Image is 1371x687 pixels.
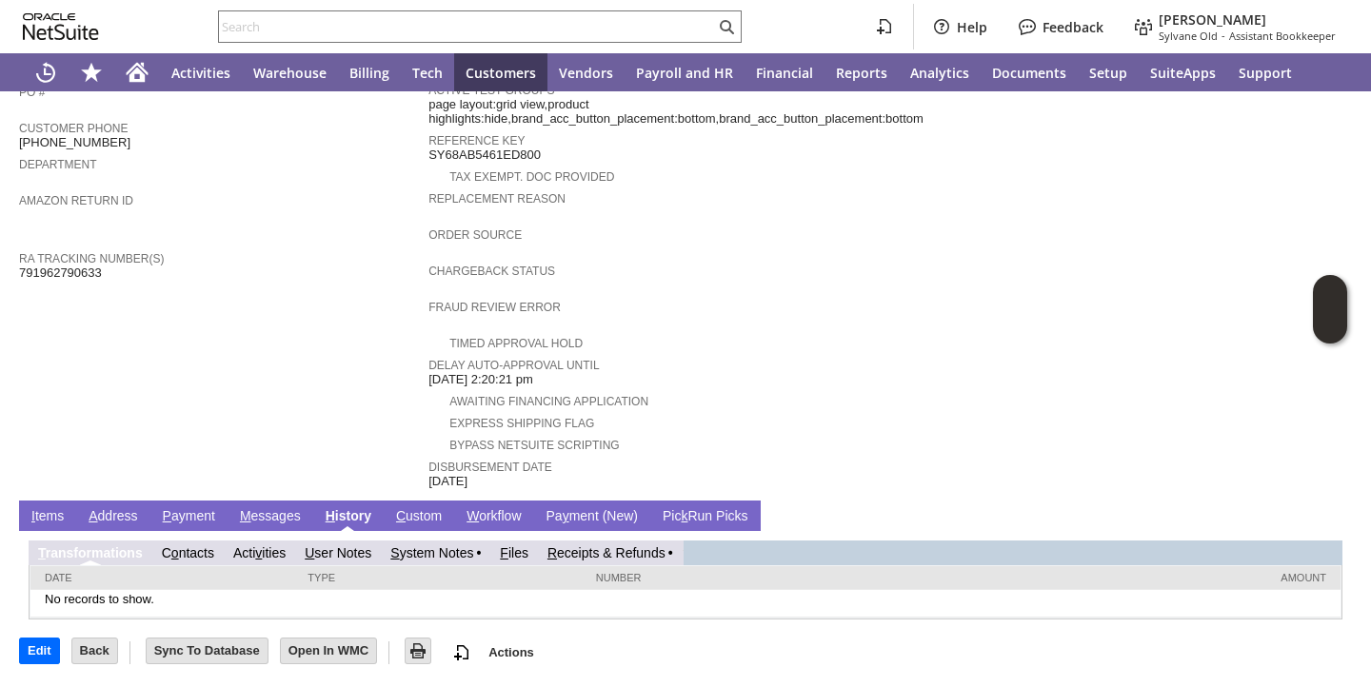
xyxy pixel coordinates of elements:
td: No records to show. [30,590,1341,618]
span: v [255,545,262,560]
span: A [89,508,97,523]
input: Back [72,638,117,663]
img: Print [407,639,429,662]
a: Awaiting Financing Application [449,395,648,408]
a: Address [84,508,142,526]
a: Vendors [547,53,625,91]
a: Fraud Review Error [428,301,561,314]
a: SuiteApps [1139,53,1227,91]
span: SY68AB5461ED800 [428,147,541,163]
span: Tech [412,64,443,82]
a: PO # [19,86,45,99]
a: Items [27,508,69,526]
a: Activities [160,53,242,91]
a: User Notes [305,545,371,560]
a: Actions [481,645,542,659]
a: Support [1227,53,1303,91]
svg: Home [126,61,149,84]
a: Payment [158,508,220,526]
a: Payment (New) [542,508,643,526]
span: Billing [349,64,389,82]
iframe: Click here to launch Oracle Guided Learning Help Panel [1313,275,1347,343]
span: W [467,508,479,523]
a: Order Source [428,228,522,242]
a: Home [114,53,160,91]
span: Reports [836,64,887,82]
svg: Shortcuts [80,61,103,84]
a: Files [500,545,528,560]
a: Analytics [899,53,981,91]
img: add-record.svg [450,641,473,664]
span: Activities [171,64,230,82]
input: Print [406,638,430,663]
div: Number [596,572,904,583]
svg: logo [23,13,99,40]
span: o [171,545,179,560]
a: Bypass NetSuite Scripting [449,439,619,452]
span: T [38,545,46,560]
a: Receipts & Refunds [547,545,666,560]
span: Documents [992,64,1066,82]
input: Edit [20,638,59,663]
a: Setup [1078,53,1139,91]
a: Amazon Return ID [19,194,133,207]
span: page layout:grid view,product highlights:hide,brand_acc_button_placement:bottom,brand_acc_button_... [428,97,924,127]
span: R [547,545,557,560]
span: Customers [466,64,536,82]
a: Replacement reason [428,192,566,206]
a: RA Tracking Number(s) [19,252,164,265]
a: Customers [454,53,547,91]
div: Shortcuts [69,53,114,91]
svg: Search [715,15,738,38]
span: [PERSON_NAME] [1159,10,1266,29]
span: Setup [1089,64,1127,82]
a: Financial [745,53,825,91]
span: [DATE] 2:20:21 pm [428,372,533,387]
a: Timed Approval Hold [449,337,583,350]
span: Support [1239,64,1292,82]
a: Disbursement Date [428,461,552,474]
span: Oracle Guided Learning Widget. To move around, please hold and drag [1313,310,1347,344]
a: History [321,508,376,526]
span: 791962790633 [19,265,102,281]
a: PickRun Picks [658,508,752,526]
span: [PHONE_NUMBER] [19,135,130,150]
span: F [500,545,508,560]
a: Documents [981,53,1078,91]
div: Type [308,572,566,583]
a: Chargeback Status [428,265,555,278]
a: Recent Records [23,53,69,91]
span: P [163,508,171,523]
a: Messages [235,508,306,526]
a: Activities [233,545,286,560]
svg: Recent Records [34,61,57,84]
span: Analytics [910,64,969,82]
a: Express Shipping Flag [449,417,594,430]
span: S [390,545,399,560]
span: [DATE] [428,474,467,489]
span: I [31,508,35,523]
label: Feedback [1043,18,1103,36]
span: Warehouse [253,64,327,82]
a: Custom [391,508,447,526]
a: System Notes [390,545,473,560]
label: Help [957,18,987,36]
a: Payroll and HR [625,53,745,91]
a: Unrolled view on [1318,504,1341,527]
a: Tax Exempt. Doc Provided [449,170,614,184]
span: y [563,508,569,523]
span: C [396,508,406,523]
a: Customer Phone [19,122,128,135]
span: M [240,508,251,523]
input: Sync To Database [147,638,268,663]
span: Payroll and HR [636,64,733,82]
span: Vendors [559,64,613,82]
div: Amount [932,572,1326,583]
span: Sylvane Old [1159,29,1218,43]
span: SuiteApps [1150,64,1216,82]
span: - [1222,29,1225,43]
span: k [681,508,687,523]
a: Department [19,158,97,171]
a: Billing [338,53,401,91]
div: Date [45,572,279,583]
